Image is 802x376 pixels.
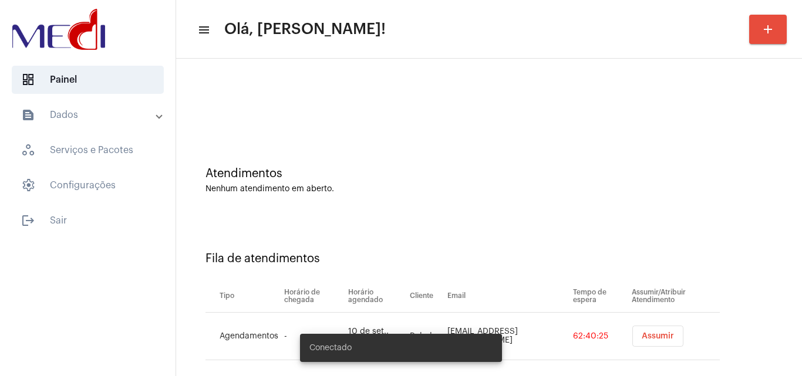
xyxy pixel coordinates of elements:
mat-icon: sidenav icon [21,214,35,228]
th: Email [444,280,570,313]
span: Configurações [12,171,164,199]
td: [EMAIL_ADDRESS][DOMAIN_NAME] [444,313,570,360]
th: Cliente [407,280,444,313]
span: Sair [12,206,164,235]
div: Nenhum atendimento em aberto. [205,185,773,194]
button: Assumir [632,326,683,347]
td: Rubelan [407,313,444,360]
img: d3a1b5fa-500b-b90f-5a1c-719c20e9830b.png [9,6,108,53]
th: Horário de chegada [281,280,345,313]
div: Atendimentos [205,167,773,180]
th: Tipo [205,280,281,313]
mat-chip-list: selection [632,326,720,347]
td: 62:40:25 [570,313,629,360]
td: Agendamentos [205,313,281,360]
th: Tempo de espera [570,280,629,313]
mat-icon: sidenav icon [197,23,209,37]
span: Assumir [642,332,674,340]
td: 10 de set., 19:15 [345,313,407,360]
td: - [281,313,345,360]
mat-icon: sidenav icon [21,108,35,122]
span: Conectado [309,342,352,354]
span: Olá, [PERSON_NAME]! [224,20,386,39]
span: sidenav icon [21,73,35,87]
mat-icon: add [761,22,775,36]
span: Painel [12,66,164,94]
mat-panel-title: Dados [21,108,157,122]
span: sidenav icon [21,143,35,157]
span: sidenav icon [21,178,35,192]
div: Fila de atendimentos [205,252,773,265]
th: Assumir/Atribuir Atendimento [629,280,720,313]
span: Serviços e Pacotes [12,136,164,164]
th: Horário agendado [345,280,407,313]
mat-expansion-panel-header: sidenav iconDados [7,101,176,129]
